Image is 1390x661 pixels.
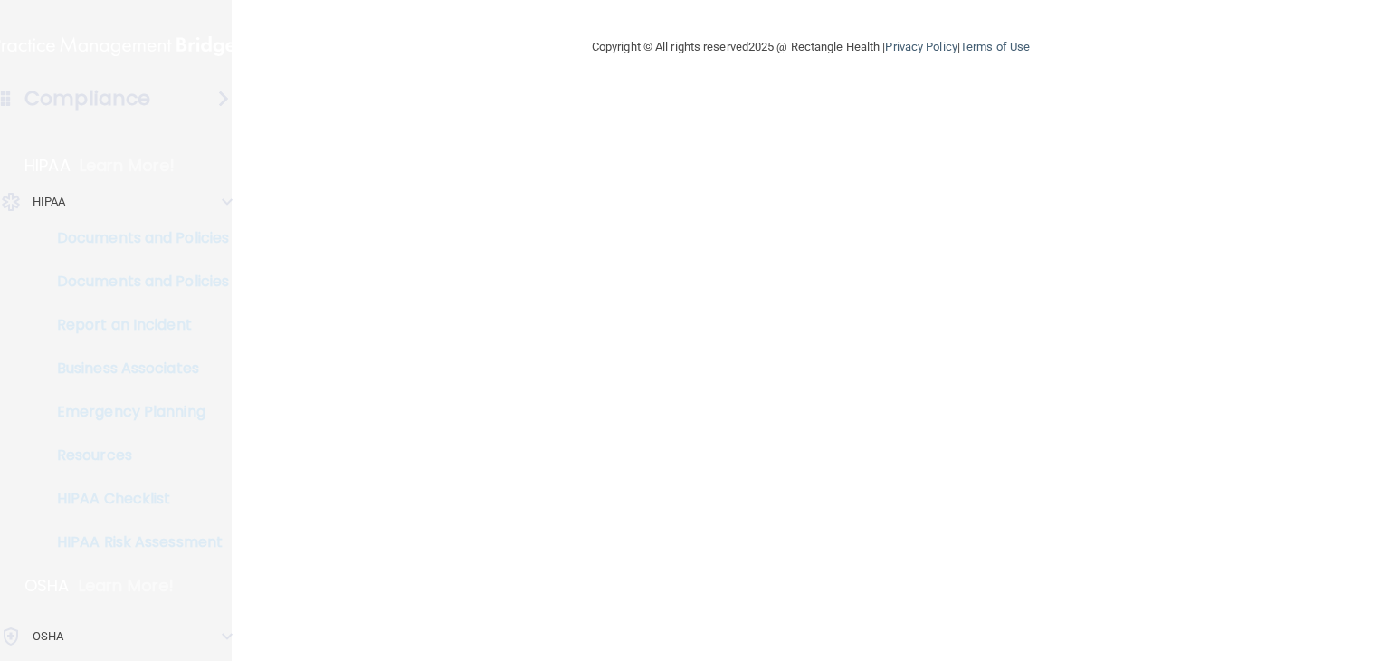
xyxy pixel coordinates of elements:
p: HIPAA Risk Assessment [12,533,259,551]
p: Documents and Policies [12,273,259,291]
p: Report an Incident [12,316,259,334]
p: Business Associates [12,359,259,378]
p: HIPAA [33,191,66,213]
p: HIPAA Checklist [12,490,259,508]
p: HIPAA [24,155,71,177]
p: Emergency Planning [12,403,259,421]
p: Documents and Policies [12,229,259,247]
p: Learn More! [79,575,175,597]
a: Terms of Use [960,40,1030,53]
h4: Compliance [24,86,150,111]
div: Copyright © All rights reserved 2025 @ Rectangle Health | | [481,18,1141,76]
p: Learn More! [80,155,176,177]
p: Resources [12,446,259,465]
a: Privacy Policy [885,40,957,53]
p: OSHA [33,626,63,647]
p: OSHA [24,575,70,597]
